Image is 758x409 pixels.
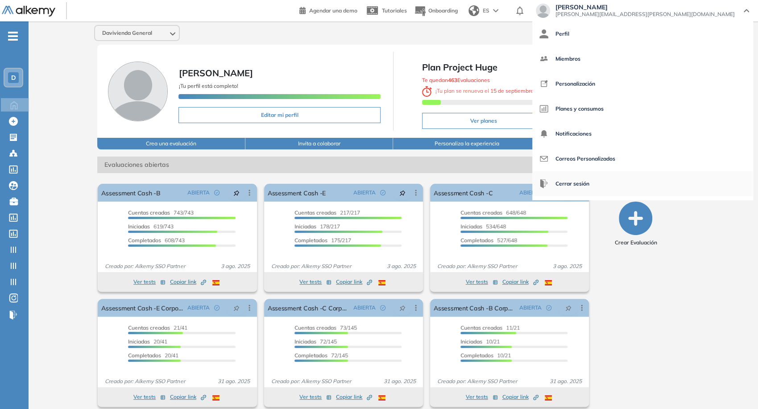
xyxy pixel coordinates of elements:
[460,352,493,359] span: Completados
[460,338,482,345] span: Iniciadas
[383,262,419,270] span: 3 ago. 2025
[233,304,240,311] span: pushpin
[170,278,206,286] span: Copiar link
[233,189,240,196] span: pushpin
[466,277,498,287] button: Ver tests
[227,301,246,315] button: pushpin
[178,83,238,89] span: ¡Tu perfil está completo!
[539,173,589,194] button: Cerrar sesión
[539,179,548,188] img: icon
[460,223,482,230] span: Iniciadas
[294,209,360,216] span: 217/217
[294,209,336,216] span: Cuentas creadas
[128,324,187,331] span: 21/41
[128,324,170,331] span: Cuentas creadas
[565,304,572,311] span: pushpin
[294,352,327,359] span: Completados
[539,29,548,38] img: icon
[539,23,746,45] a: Perfil
[555,4,735,11] span: [PERSON_NAME]
[336,392,372,402] button: Copiar link
[614,239,657,247] span: Crear Evaluación
[555,148,615,169] span: Correos Personalizados
[428,7,458,14] span: Onboarding
[539,48,746,70] a: Miembros
[101,184,160,202] a: Assessment Cash -B
[268,377,355,385] span: Creado por: Alkemy SSO Partner
[128,338,150,345] span: Iniciadas
[217,262,253,270] span: 3 ago. 2025
[393,301,412,315] button: pushpin
[227,186,246,200] button: pushpin
[414,1,458,21] button: Onboarding
[468,5,479,16] img: world
[460,338,500,345] span: 10/21
[466,392,498,402] button: Ver tests
[422,113,545,129] button: Ver planes
[128,209,170,216] span: Cuentas creadas
[212,280,220,285] img: ESP
[460,324,502,331] span: Cuentas creadas
[128,209,194,216] span: 743/743
[133,277,166,287] button: Ver tests
[294,324,336,331] span: Cuentas creadas
[8,35,18,37] i: -
[422,87,536,94] span: ¡ Tu plan se renueva el !
[614,202,657,247] button: Crear Evaluación
[2,6,55,17] img: Logo
[97,138,245,149] button: Crea una evaluación
[108,62,168,121] img: Foto de perfil
[460,209,526,216] span: 648/648
[502,277,538,287] button: Copiar link
[539,148,746,169] a: Correos Personalizados
[483,7,489,15] span: ES
[519,304,542,312] span: ABIERTA
[539,79,548,88] img: icon
[353,304,376,312] span: ABIERTA
[101,377,188,385] span: Creado por: Alkemy SSO Partner
[294,338,337,345] span: 72/145
[549,262,585,270] span: 3 ago. 2025
[460,209,502,216] span: Cuentas creadas
[214,305,220,310] span: check-circle
[128,237,185,244] span: 608/743
[128,338,167,345] span: 20/41
[178,107,381,123] button: Editar mi perfil
[460,223,506,230] span: 534/648
[378,395,385,401] img: ESP
[268,184,326,202] a: Assessment Cash -E
[539,73,746,95] a: Personalización
[380,305,385,310] span: check-circle
[187,189,210,197] span: ABIERTA
[380,377,419,385] span: 31 ago. 2025
[448,77,457,83] b: 463
[555,73,595,95] span: Personalización
[399,189,406,196] span: pushpin
[353,189,376,197] span: ABIERTA
[434,184,493,202] a: Assessment Cash -C
[294,324,357,331] span: 73/145
[336,278,372,286] span: Copiar link
[128,352,161,359] span: Completados
[546,377,585,385] span: 31 ago. 2025
[502,392,538,402] button: Copiar link
[555,23,569,45] span: Perfil
[460,324,520,331] span: 11/21
[539,129,548,138] img: icon
[539,54,548,63] img: icon
[214,190,220,195] span: check-circle
[101,262,188,270] span: Creado por: Alkemy SSO Partner
[187,304,210,312] span: ABIERTA
[493,9,498,12] img: arrow
[309,7,357,14] span: Agendar una demo
[460,352,511,359] span: 10/21
[299,392,331,402] button: Ver tests
[97,157,541,173] span: Evaluaciones abiertas
[519,189,542,197] span: ABIERTA
[460,237,517,244] span: 527/648
[299,4,357,15] a: Agendar una demo
[128,237,161,244] span: Completados
[502,278,538,286] span: Copiar link
[434,262,521,270] span: Creado por: Alkemy SSO Partner
[170,392,206,402] button: Copiar link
